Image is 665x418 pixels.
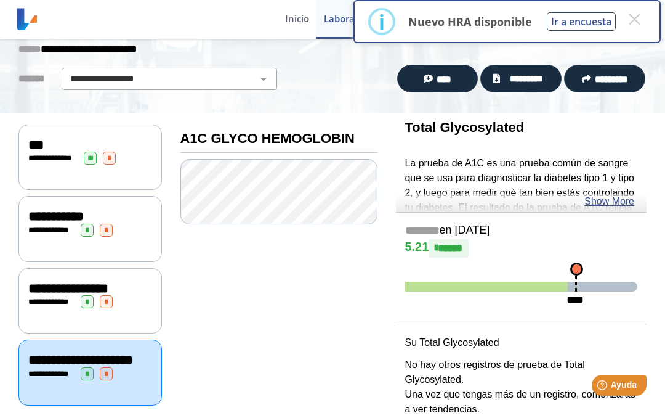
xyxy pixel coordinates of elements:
[584,194,634,209] a: Show More
[555,370,651,404] iframe: Help widget launcher
[405,335,638,350] p: Su Total Glycosylated
[405,120,525,135] b: Total Glycosylated
[405,358,638,417] p: No hay otros registros de prueba de Total Glycosylated. Una vez que tengas más de un registro, co...
[405,239,638,258] h4: 5.21
[405,156,638,348] p: La prueba de A1C es una prueba común de sangre que se usa para diagnosticar la diabetes tipo 1 y ...
[405,224,638,238] h5: en [DATE]
[408,14,532,29] p: Nuevo HRA disponible
[379,10,385,33] div: i
[623,8,645,30] button: Close this dialog
[180,131,355,146] b: A1C GLYCO HEMOGLOBIN
[547,12,616,31] button: Ir a encuesta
